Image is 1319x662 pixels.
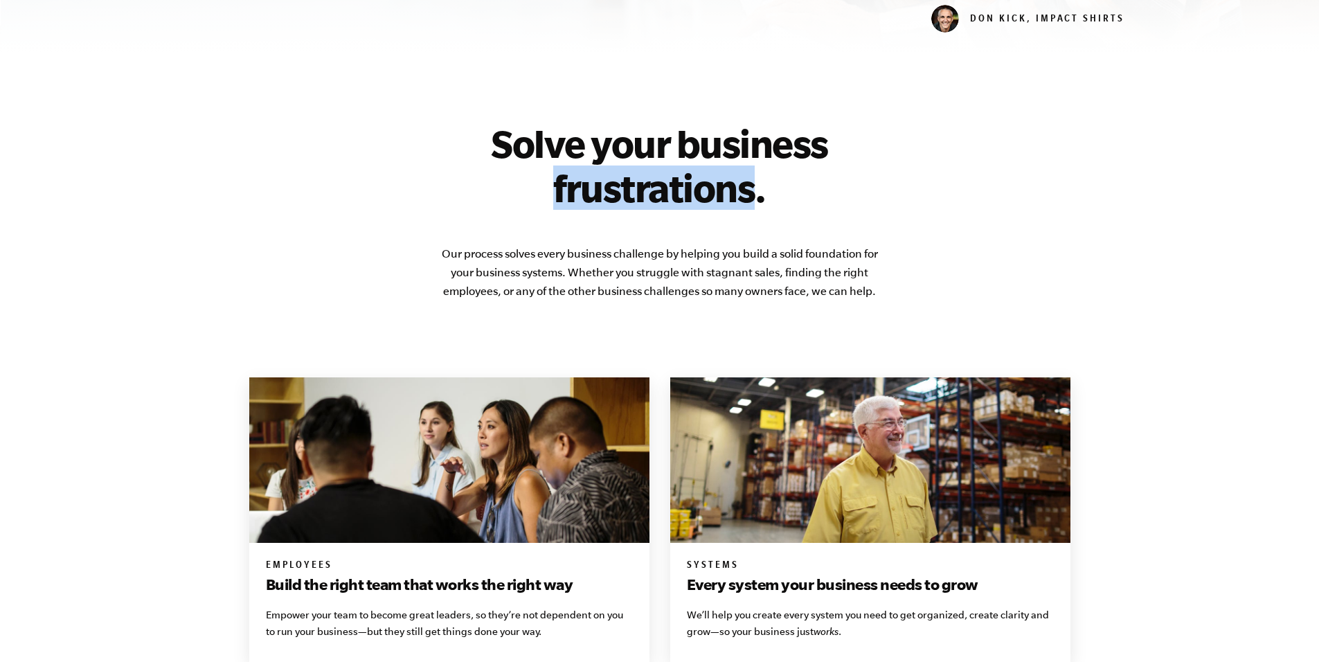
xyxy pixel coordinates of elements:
p: Our process solves every business challenge by helping you build a solid foundation for your busi... [438,244,881,301]
i: works [814,626,838,637]
h3: Every system your business needs to grow [687,573,1054,596]
p: We’ll help you create every system you need to get organized, create clarity and grow—so your bus... [687,607,1054,640]
p: Empower your team to become great leaders, so they’re not dependent on you to run your business—b... [266,607,633,640]
cite: Don Kick, Impact Shirts [931,15,1124,26]
img: e-myth business coaching solutions curt richardson smiling-in-warehouse [670,377,1070,543]
h6: Employees [266,560,633,573]
img: don_kick_head_small [931,5,959,33]
h3: Build the right team that works the right way [266,573,633,596]
iframe: Chat Widget [1010,562,1319,662]
h2: Solve your business frustrations. [438,121,881,210]
h6: Systems [687,560,1054,573]
div: Виджет чата [1010,562,1319,662]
